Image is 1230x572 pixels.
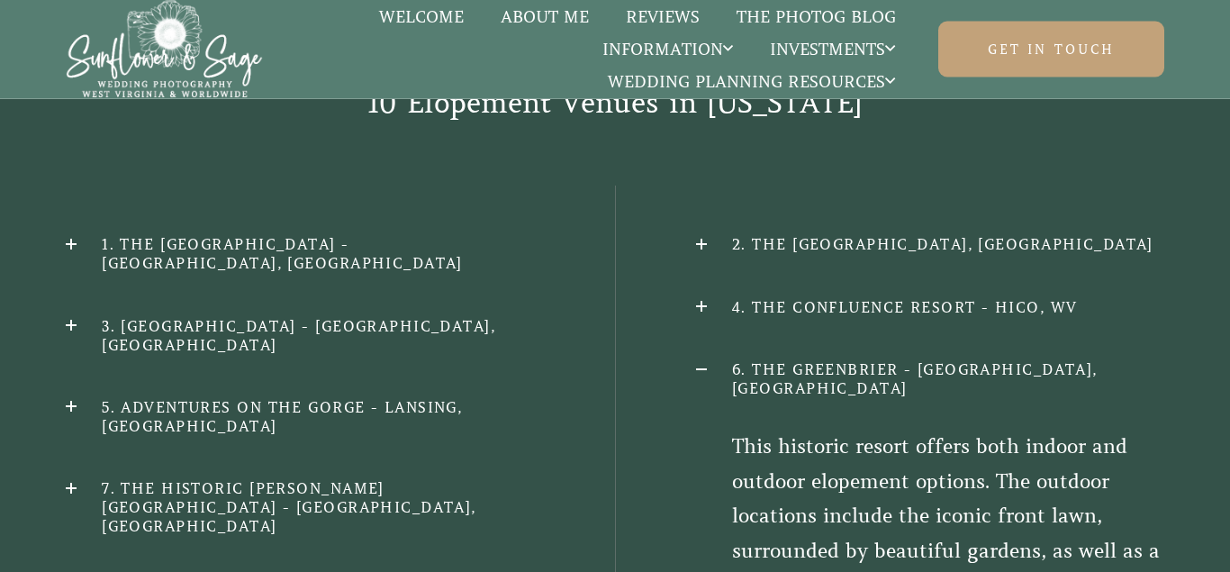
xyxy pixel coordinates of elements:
h2: 3. [GEOGRAPHIC_DATA] - [GEOGRAPHIC_DATA], [GEOGRAPHIC_DATA] [66,317,534,355]
a: Information [584,38,752,61]
a: Welcome [360,5,482,29]
h2: 10 Elopement Venues in [US_STATE] [66,82,1164,127]
span: Investments [770,41,895,59]
a: Wedding Planning Resources [590,70,914,94]
h2: 1. The [GEOGRAPHIC_DATA] - [GEOGRAPHIC_DATA], [GEOGRAPHIC_DATA] [66,235,534,273]
h2: 5. Adventures on the Gorge - Lansing, [GEOGRAPHIC_DATA] [66,398,534,436]
a: About Me [482,5,607,29]
span: Get in touch [988,41,1115,59]
h2: 2. The [GEOGRAPHIC_DATA], [GEOGRAPHIC_DATA] [696,235,1164,254]
h2: 6. The Greenbrier - [GEOGRAPHIC_DATA], [GEOGRAPHIC_DATA] [696,360,1164,398]
a: Investments [752,38,914,61]
a: The Photog Blog [718,5,914,29]
a: Reviews [607,5,718,29]
a: Get in touch [938,22,1164,77]
span: Information [602,41,733,59]
span: Wedding Planning Resources [608,73,895,91]
h2: 7. The Historic [PERSON_NAME][GEOGRAPHIC_DATA] - [GEOGRAPHIC_DATA], [GEOGRAPHIC_DATA] [66,479,534,535]
h2: 4. The Confluence Resort - Hico, WV [696,298,1164,317]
